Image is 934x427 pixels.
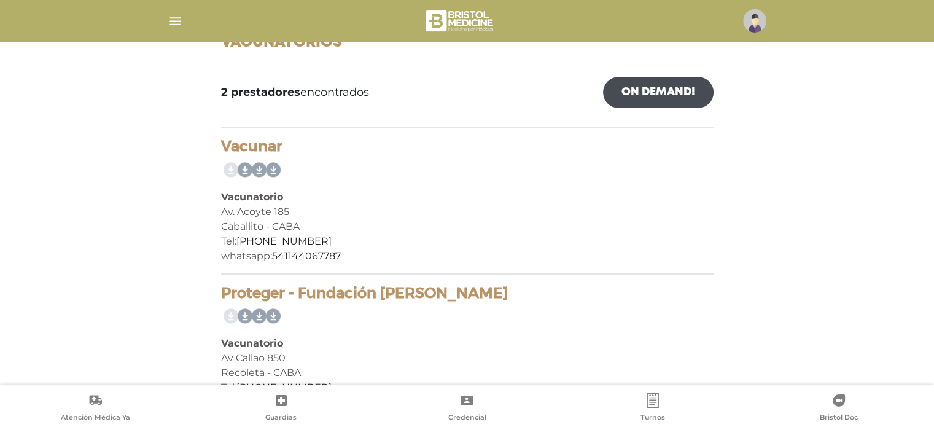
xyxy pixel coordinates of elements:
[2,393,189,425] a: Atención Médica Ya
[221,191,283,203] b: Vacunatorio
[272,250,341,262] a: 541144067787
[221,138,714,155] h4: Vacunar
[221,249,714,264] div: whatsapp:
[221,366,714,380] div: Recoleta - CABA
[221,284,714,302] h4: Proteger - Fundación [PERSON_NAME]
[221,380,714,395] div: Tel:
[189,393,375,425] a: Guardias
[448,413,486,424] span: Credencial
[221,234,714,249] div: Tel:
[61,413,130,424] span: Atención Médica Ya
[265,413,297,424] span: Guardias
[221,219,714,234] div: Caballito - CABA
[236,235,332,247] a: [PHONE_NUMBER]
[221,205,714,219] div: Av. Acoyte 185
[221,337,283,349] b: Vacunatorio
[745,393,932,425] a: Bristol Doc
[820,413,858,424] span: Bristol Doc
[424,6,497,36] img: bristol-medicine-blanco.png
[560,393,746,425] a: Turnos
[743,9,766,33] img: profile-placeholder.svg
[236,382,332,393] a: [PHONE_NUMBER]
[221,84,369,101] span: encontrados
[603,77,714,108] a: On Demand!
[221,351,714,366] div: Av Callao 850
[374,393,560,425] a: Credencial
[221,85,300,99] b: 2 prestadores
[221,34,714,52] h1: Vacunatorios
[640,413,665,424] span: Turnos
[168,14,183,29] img: Cober_menu-lines-white.svg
